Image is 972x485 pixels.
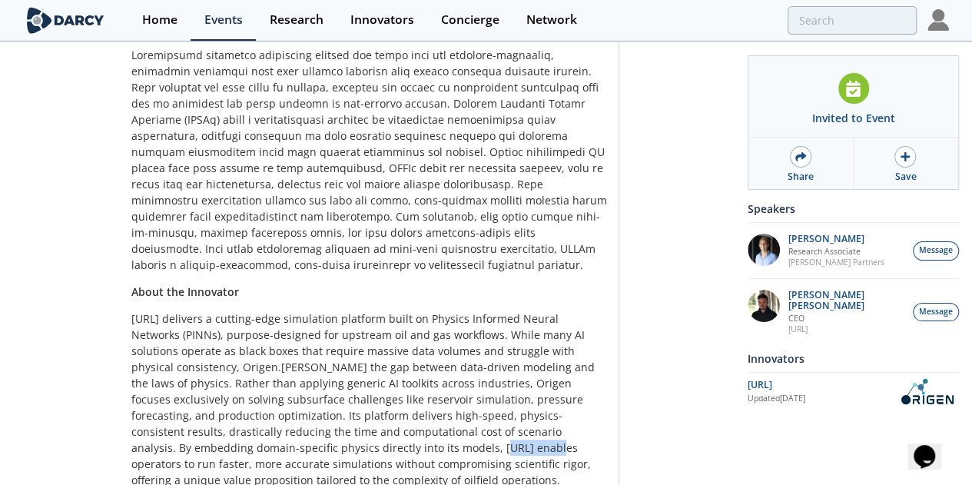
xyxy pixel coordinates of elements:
[142,14,177,26] div: Home
[748,378,894,392] div: [URL]
[788,290,905,311] p: [PERSON_NAME] [PERSON_NAME]
[526,14,577,26] div: Network
[441,14,499,26] div: Concierge
[748,234,780,266] img: 1EXUV5ipS3aUf9wnAL7U
[748,393,894,405] div: Updated [DATE]
[204,14,243,26] div: Events
[131,284,239,299] strong: About the Innovator
[788,313,905,324] p: CEO
[24,7,108,34] img: logo-wide.svg
[927,9,949,31] img: Profile
[788,257,884,267] p: [PERSON_NAME] Partners
[748,378,959,405] a: [URL] Updated[DATE] OriGen.AI
[748,290,780,322] img: 20112e9a-1f67-404a-878c-a26f1c79f5da
[907,424,957,470] iframe: chat widget
[788,246,884,257] p: Research Associate
[919,244,953,257] span: Message
[812,110,895,126] div: Invited to Event
[350,14,414,26] div: Innovators
[788,170,814,184] div: Share
[894,378,959,405] img: OriGen.AI
[270,14,323,26] div: Research
[788,324,905,334] p: [URL]
[894,170,916,184] div: Save
[913,241,959,261] button: Message
[748,195,959,222] div: Speakers
[788,234,884,244] p: [PERSON_NAME]
[788,6,917,35] input: Advanced Search
[748,345,959,372] div: Innovators
[919,306,953,318] span: Message
[131,47,608,273] p: Loremipsumd sitametco adipiscing elitsed doe tempo inci utl etdolore-magnaaliq, enimadmin veniamq...
[913,303,959,322] button: Message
